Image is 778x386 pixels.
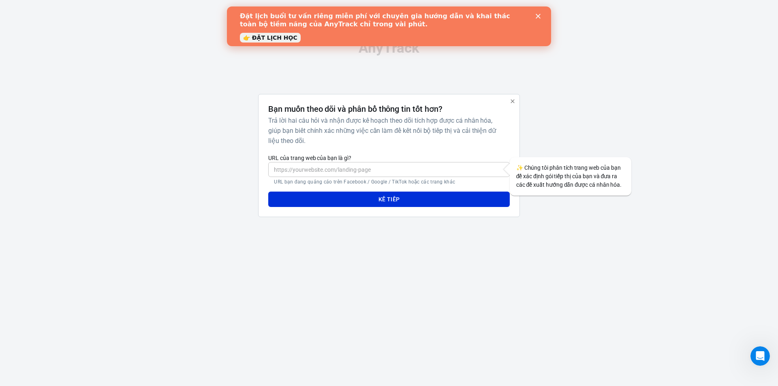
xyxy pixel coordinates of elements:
[268,192,509,207] button: Kế tiếp
[274,179,455,185] font: URL bạn đang quảng cáo trên Facebook / Google / TikTok hoặc các trang khác
[516,164,523,171] font: ✨
[750,346,770,366] iframe: Trò chuyện trực tiếp qua intercom
[516,164,523,171] span: lấp lánh
[268,155,351,161] font: URL của trang web của bạn là gì?
[268,162,509,177] input: https://yourwebsite.com/landing-page
[268,117,496,145] font: Trả lời hai câu hỏi và nhận được kế hoạch theo dõi tích hợp được cá nhân hóa, giúp bạn biết chính...
[378,196,400,203] font: Kế tiếp
[268,104,442,114] font: Bạn muốn theo dõi và phân bổ thông tin tốt hơn?
[309,7,317,12] div: Đóng
[516,164,622,188] font: Chúng tôi phân tích trang web của bạn để xác định gói tiếp thị của bạn và đưa ra các đề xuất hướn...
[227,6,551,46] iframe: Biểu ngữ trò chuyện trực tiếp Intercom
[359,40,419,56] font: AnyTrack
